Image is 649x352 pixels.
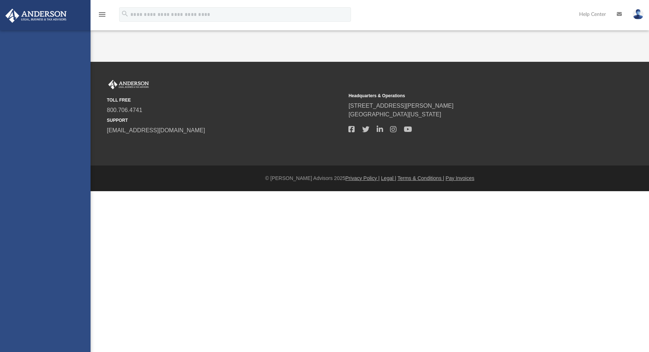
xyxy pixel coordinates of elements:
[121,10,129,18] i: search
[98,14,106,19] a: menu
[107,80,150,89] img: Anderson Advisors Platinum Portal
[346,175,380,181] a: Privacy Policy |
[107,127,205,133] a: [EMAIL_ADDRESS][DOMAIN_NAME]
[107,107,142,113] a: 800.706.4741
[98,10,106,19] i: menu
[445,175,474,181] a: Pay Invoices
[398,175,444,181] a: Terms & Conditions |
[107,117,343,124] small: SUPPORT
[348,103,453,109] a: [STREET_ADDRESS][PERSON_NAME]
[107,97,343,103] small: TOLL FREE
[3,9,69,23] img: Anderson Advisors Platinum Portal
[633,9,644,20] img: User Pic
[91,175,649,182] div: © [PERSON_NAME] Advisors 2025
[348,111,441,117] a: [GEOGRAPHIC_DATA][US_STATE]
[381,175,396,181] a: Legal |
[348,93,585,99] small: Headquarters & Operations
